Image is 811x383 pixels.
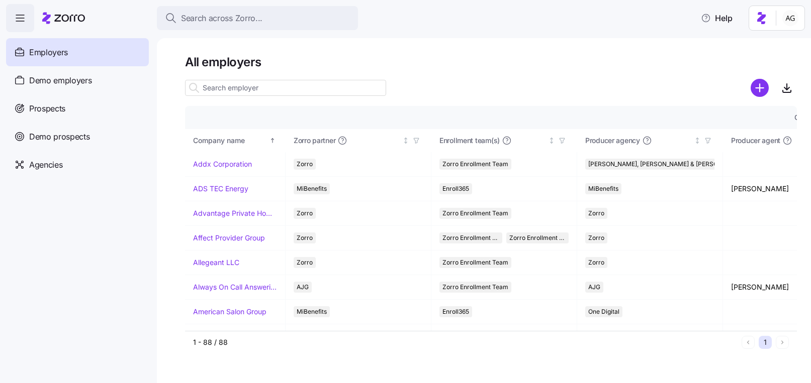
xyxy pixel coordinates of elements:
[6,38,149,66] a: Employers
[588,282,600,293] span: AJG
[6,122,149,151] a: Demo prospects
[731,136,780,146] span: Producer agent
[29,159,62,171] span: Agencies
[694,137,701,144] div: Not sorted
[297,183,327,194] span: MiBenefits
[297,232,313,243] span: Zorro
[588,306,619,317] span: One Digital
[782,10,798,26] img: 5fc55c57e0610270ad857448bea2f2d5
[185,80,386,96] input: Search employer
[297,331,313,342] span: Zorro
[431,129,577,152] th: Enrollment team(s)Not sorted
[6,66,149,94] a: Demo employers
[193,282,277,292] a: Always On Call Answering Service
[193,208,277,218] a: Advantage Private Home Care
[442,183,469,194] span: Enroll365
[701,12,733,24] span: Help
[588,208,604,219] span: Zorro
[577,129,723,152] th: Producer agencyNot sorted
[776,336,789,349] button: Next page
[402,137,409,144] div: Not sorted
[585,136,640,146] span: Producer agency
[297,282,309,293] span: AJG
[29,102,65,115] span: Prospects
[297,208,313,219] span: Zorro
[442,232,499,243] span: Zorro Enrollment Team
[442,282,508,293] span: Zorro Enrollment Team
[193,184,248,194] a: ADS TEC Energy
[442,306,469,317] span: Enroll365
[181,12,262,25] span: Search across Zorro...
[509,232,566,243] span: Zorro Enrollment Experts
[297,306,327,317] span: MiBenefits
[185,129,286,152] th: Company nameSorted ascending
[193,233,265,243] a: Affect Provider Group
[439,136,500,146] span: Enrollment team(s)
[742,336,755,349] button: Previous page
[193,159,252,169] a: Addx Corporation
[442,159,508,170] span: Zorro Enrollment Team
[588,331,604,342] span: Zorro
[442,208,508,219] span: Zorro Enrollment Team
[751,79,769,97] svg: add icon
[193,135,267,146] div: Company name
[157,6,358,30] button: Search across Zorro...
[294,136,335,146] span: Zorro partner
[193,337,738,347] div: 1 - 88 / 88
[29,46,68,59] span: Employers
[548,137,555,144] div: Not sorted
[759,336,772,349] button: 1
[588,159,745,170] span: [PERSON_NAME], [PERSON_NAME] & [PERSON_NAME]
[185,54,797,70] h1: All employers
[29,131,90,143] span: Demo prospects
[693,8,741,28] button: Help
[29,74,92,87] span: Demo employers
[297,159,313,170] span: Zorro
[269,137,276,144] div: Sorted ascending
[588,257,604,268] span: Zorro
[588,232,604,243] span: Zorro
[442,331,508,342] span: Zorro Enrollment Team
[193,307,266,317] a: American Salon Group
[193,258,239,268] a: Allegeant LLC
[297,257,313,268] span: Zorro
[6,151,149,179] a: Agencies
[286,129,431,152] th: Zorro partnerNot sorted
[588,183,618,194] span: MiBenefits
[6,94,149,122] a: Prospects
[442,257,508,268] span: Zorro Enrollment Team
